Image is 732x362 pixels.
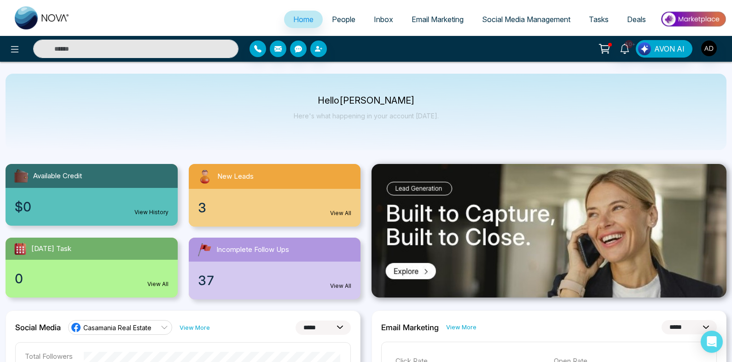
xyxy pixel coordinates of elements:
[183,238,366,299] a: Incomplete Follow Ups37View All
[701,41,717,56] img: User Avatar
[627,15,646,24] span: Deals
[638,42,651,55] img: Lead Flow
[636,40,692,58] button: AVON AI
[701,331,723,353] div: Open Intercom Messenger
[625,40,633,48] span: 10+
[614,40,636,56] a: 10+
[372,164,726,298] img: .
[15,269,23,288] span: 0
[332,15,355,24] span: People
[330,282,351,290] a: View All
[618,11,655,28] a: Deals
[134,208,168,216] a: View History
[284,11,323,28] a: Home
[217,171,254,182] span: New Leads
[330,209,351,217] a: View All
[374,15,393,24] span: Inbox
[196,168,214,185] img: newLeads.svg
[323,11,365,28] a: People
[198,271,215,290] span: 37
[654,43,685,54] span: AVON AI
[198,198,206,217] span: 3
[31,244,71,254] span: [DATE] Task
[13,168,29,184] img: availableCredit.svg
[473,11,580,28] a: Social Media Management
[180,323,210,332] a: View More
[294,112,439,120] p: Here's what happening in your account [DATE].
[13,241,28,256] img: todayTask.svg
[482,15,570,24] span: Social Media Management
[589,15,609,24] span: Tasks
[294,97,439,105] p: Hello [PERSON_NAME]
[446,323,476,332] a: View More
[216,245,289,255] span: Incomplete Follow Ups
[15,6,70,29] img: Nova CRM Logo
[147,280,168,288] a: View All
[183,164,366,227] a: New Leads3View All
[660,9,726,29] img: Market-place.gif
[293,15,314,24] span: Home
[381,323,439,332] h2: Email Marketing
[25,352,73,361] p: Total Followers
[412,15,464,24] span: Email Marketing
[365,11,402,28] a: Inbox
[196,241,213,258] img: followUps.svg
[33,171,82,181] span: Available Credit
[402,11,473,28] a: Email Marketing
[83,323,151,332] span: Casamania Real Estate
[15,323,61,332] h2: Social Media
[15,197,31,216] span: $0
[580,11,618,28] a: Tasks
